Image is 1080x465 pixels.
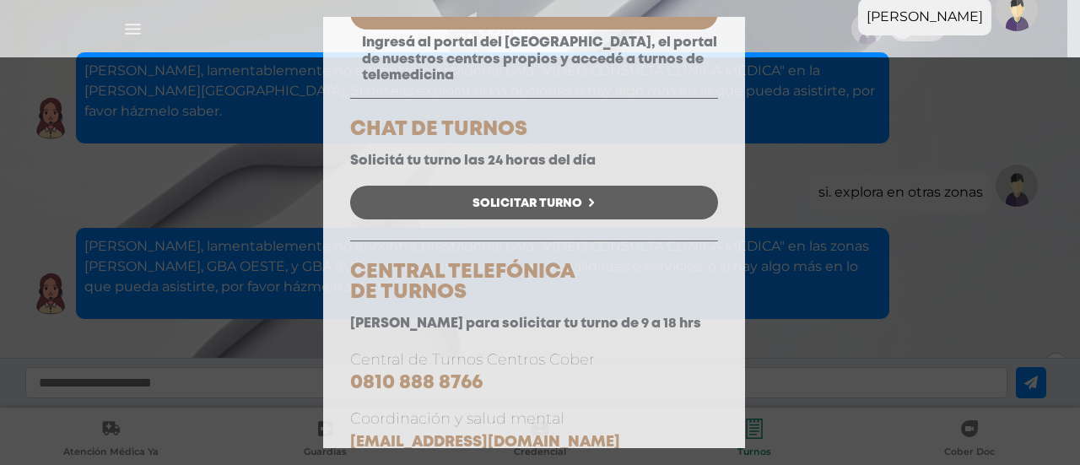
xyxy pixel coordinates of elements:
[472,197,582,209] span: Solicitar Turno
[350,349,718,395] p: Central de Turnos Centros Cober
[350,374,483,392] a: 0810 888 8766
[350,316,718,332] p: [PERSON_NAME] para solicitar tu turno de 9 a 18 hrs
[350,408,718,453] p: Coordinación y salud mental
[350,262,718,303] h5: CENTRAL TELEFÓNICA DE TURNOS
[350,435,620,449] a: [EMAIL_ADDRESS][DOMAIN_NAME]
[350,35,718,84] p: Ingresá al portal del [GEOGRAPHIC_DATA], el portal de nuestros centros propios y accedé a turnos ...
[350,120,718,140] h5: CHAT DE TURNOS
[350,186,718,219] a: Solicitar Turno
[350,153,718,169] p: Solicitá tu turno las 24 horas del día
